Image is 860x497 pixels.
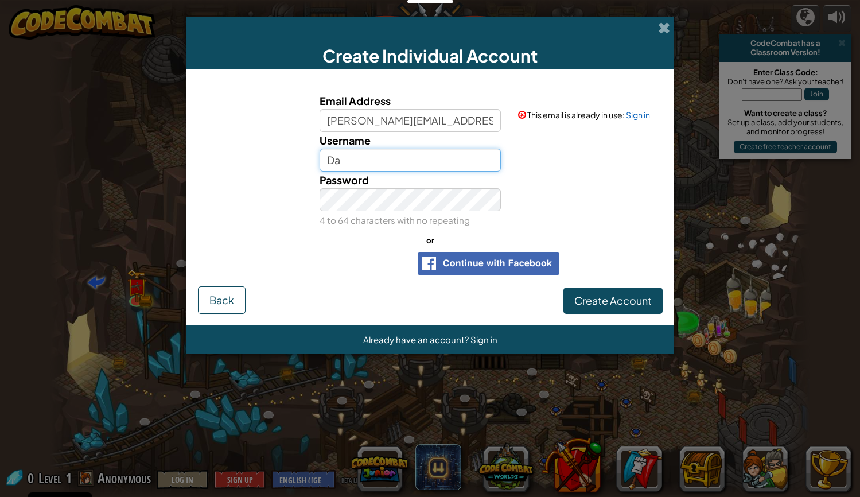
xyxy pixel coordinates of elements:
iframe: Sign in with Google Button [295,251,412,276]
a: Sign in [626,110,650,120]
span: Username [320,134,371,147]
small: 4 to 64 characters with no repeating [320,215,470,226]
span: Password [320,173,369,187]
img: facebook_sso_button2.png [418,252,559,275]
button: Create Account [563,288,663,314]
span: or [421,232,440,248]
span: Create Account [574,294,652,307]
span: Email Address [320,94,391,107]
span: This email is already in use: [527,110,625,120]
a: Sign in [470,334,497,345]
span: Back [209,293,234,306]
span: Already have an account? [363,334,470,345]
span: Create Individual Account [322,45,538,67]
button: Back [198,286,246,314]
